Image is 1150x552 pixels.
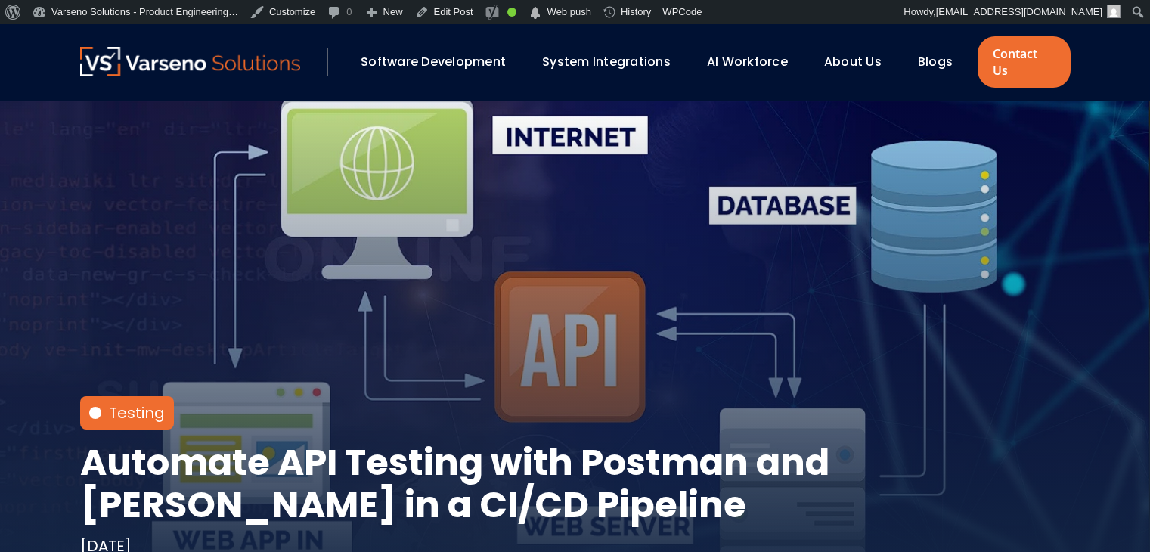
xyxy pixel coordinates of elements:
a: Varseno Solutions – Product Engineering & IT Services [80,47,301,77]
a: System Integrations [542,53,671,70]
a: Testing [109,402,165,423]
div: Blogs [910,49,974,75]
h1: Automate API Testing with Postman and [PERSON_NAME] in a CI/CD Pipeline [80,442,1071,526]
a: AI Workforce [707,53,788,70]
div: About Us [817,49,903,75]
a: Blogs [918,53,953,70]
span: [EMAIL_ADDRESS][DOMAIN_NAME] [936,6,1102,17]
div: System Integrations [535,49,692,75]
span:  [528,2,543,23]
a: Contact Us [978,36,1070,88]
div: Software Development [353,49,527,75]
img: Varseno Solutions – Product Engineering & IT Services [80,47,301,76]
div: Good [507,8,516,17]
div: AI Workforce [699,49,809,75]
a: About Us [824,53,882,70]
a: Software Development [361,53,506,70]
